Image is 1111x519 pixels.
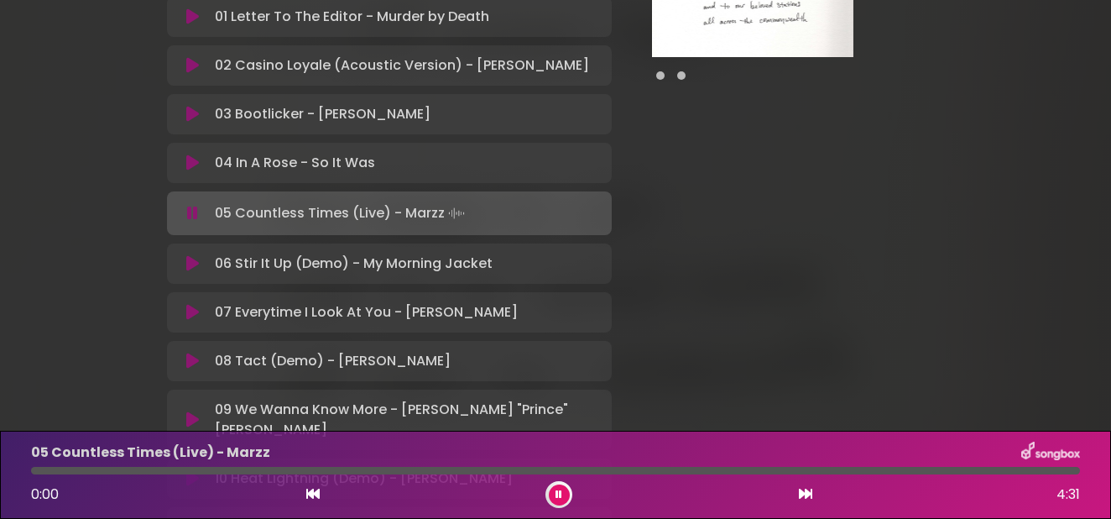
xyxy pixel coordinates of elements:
p: 03 Bootlicker - [PERSON_NAME] [215,104,430,124]
p: 09 We Wanna Know More - [PERSON_NAME] "Prince" [PERSON_NAME] [215,400,602,440]
p: 05 Countless Times (Live) - Marzz [215,202,468,225]
img: songbox-logo-white.png [1021,442,1080,464]
p: 07 Everytime I Look At You - [PERSON_NAME] [215,302,518,322]
img: waveform4.gif [445,202,468,225]
span: 4:31 [1056,485,1080,505]
p: 08 Tact (Demo) - [PERSON_NAME] [215,351,451,371]
p: 02 Casino Loyale (Acoustic Version) - [PERSON_NAME] [215,55,589,76]
p: 05 Countless Times (Live) - Marzz [31,443,270,463]
span: 0:00 [31,485,59,504]
p: 01 Letter To The Editor - Murder by Death [215,7,489,27]
p: 04 In A Rose - So It Was [215,153,375,173]
p: 06 Stir It Up (Demo) - My Morning Jacket [215,254,493,274]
